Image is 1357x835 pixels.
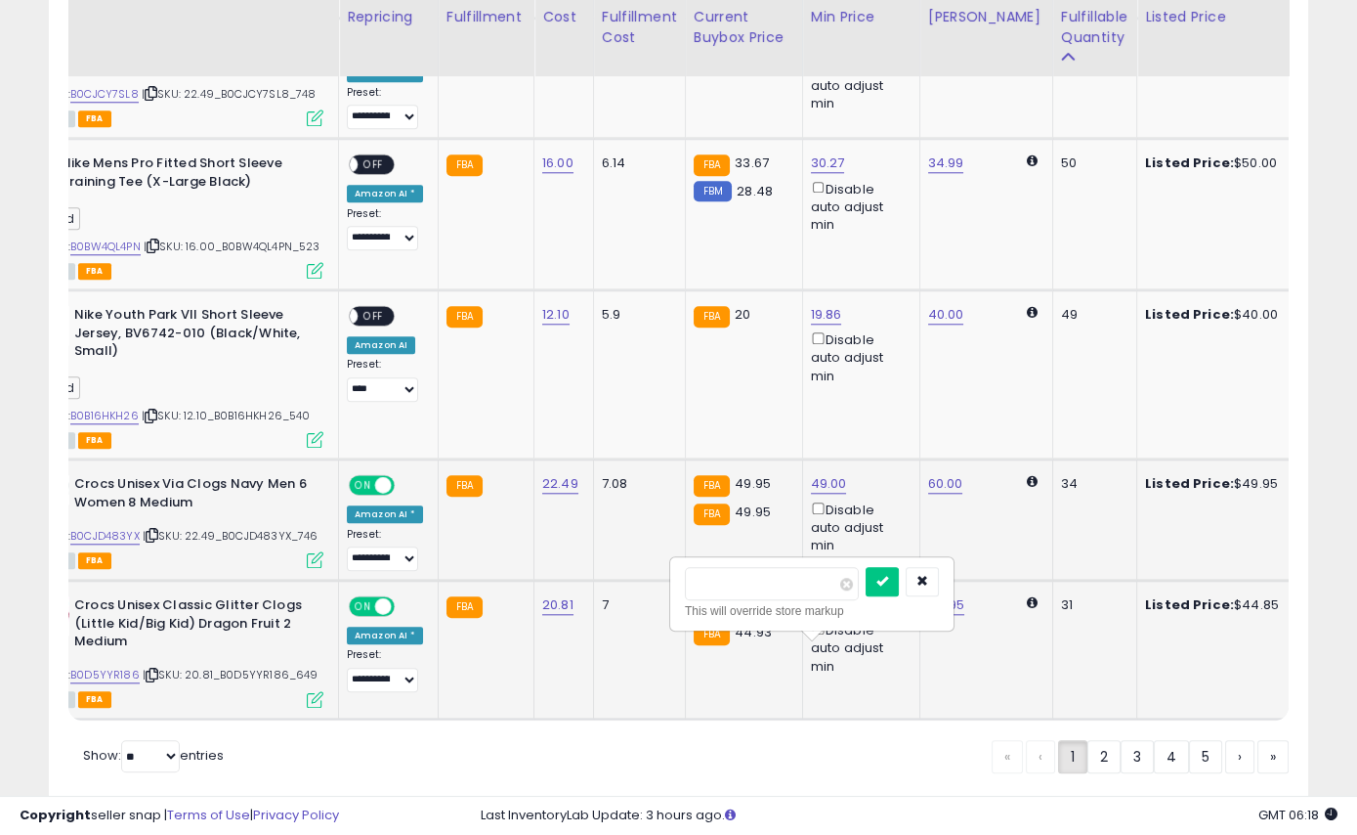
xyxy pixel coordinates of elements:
span: 33.67 [735,154,769,172]
div: $40.00 [1145,306,1307,324]
div: Disable auto adjust min [811,619,905,675]
small: FBA [694,624,730,645]
span: 2025-09-13 06:18 GMT [1258,806,1337,824]
span: FBA [78,691,111,708]
a: B0D5YYR186 [70,667,140,683]
a: 49.00 [811,474,847,494]
div: Amazon AI [347,336,415,354]
div: $49.95 [1145,475,1307,493]
b: Listed Price: [1145,595,1234,614]
div: Listed Price [1145,7,1314,27]
a: B0CJD483YX [70,528,140,545]
span: FBA [78,552,111,569]
div: 34 [1061,475,1122,493]
div: Preset: [347,648,423,692]
div: 31 [1061,596,1122,614]
a: 1 [1058,740,1087,773]
div: 6.14 [602,154,670,172]
small: FBA [446,306,483,328]
b: Crocs Unisex Via Clogs Navy Men 6 Women 8 Medium [74,475,312,516]
b: Listed Price: [1145,154,1234,172]
div: Disable auto adjust min [811,178,905,234]
span: OFF [358,308,389,325]
span: OFF [392,598,423,615]
div: Repricing [347,7,430,27]
b: Listed Price: [1145,305,1234,324]
a: 5 [1189,740,1222,773]
span: | SKU: 22.49_B0CJD483YX_746 [143,528,318,544]
span: FBA [78,263,111,280]
small: FBA [694,154,730,176]
div: Fulfillable Quantity [1061,7,1128,48]
a: 16.00 [542,154,573,173]
div: seller snap | | [20,807,339,825]
small: FBA [694,306,730,328]
div: $50.00 [1145,154,1307,172]
span: | SKU: 20.81_B0D5YYR186_649 [143,667,318,682]
div: Preset: [347,207,423,251]
div: [PERSON_NAME] [928,7,1044,27]
a: 34.99 [928,154,964,173]
div: 5.9 [602,306,670,324]
small: FBA [694,475,730,497]
small: FBA [446,475,483,497]
div: Amazon AI * [347,185,423,202]
div: 7.08 [602,475,670,493]
a: 60.00 [928,474,963,494]
span: ON [351,477,375,494]
div: Title [25,7,330,27]
strong: Copyright [20,806,91,824]
span: | SKU: 16.00_B0BW4QL4PN_523 [144,239,320,254]
span: › [1238,747,1242,767]
span: OFF [358,156,389,173]
div: Cost [542,7,585,27]
div: $44.85 [1145,596,1307,614]
small: FBA [694,504,730,525]
b: Listed Price: [1145,474,1234,493]
a: 12.10 [542,305,570,325]
div: Disable auto adjust min [811,329,905,384]
div: This will override store markup [685,601,939,621]
span: ON [351,598,375,615]
span: 20 [735,305,750,324]
b: Crocs Unisex Classic Glitter Clogs (Little Kid/Big Kid) Dragon Fruit 2 Medium [74,596,312,656]
div: ASIN: [30,34,323,125]
div: Min Price [811,7,912,27]
span: 44.93 [735,623,772,641]
a: 4 [1154,740,1189,773]
small: FBA [446,596,483,618]
a: 19.86 [811,305,842,325]
a: B0BW4QL4PN [70,239,141,255]
b: Nike Mens Pro Fitted Short Sleeve Training Tee (X-Large Black) [62,154,299,196]
div: ASIN: [30,306,323,446]
a: 40.00 [928,305,964,325]
div: Fulfillment [446,7,526,27]
span: 49.95 [735,474,771,493]
span: OFF [392,477,423,494]
div: Disable auto adjust min [811,57,905,112]
i: Calculated using Dynamic Max Price. [1027,475,1038,488]
a: 20.81 [542,595,573,615]
span: 49.95 [735,503,771,521]
span: | SKU: 22.49_B0CJCY7SL8_748 [142,86,317,102]
span: | SKU: 12.10_B0B16HKH26_540 [142,408,311,423]
a: 2 [1087,740,1121,773]
span: FBA [78,110,111,127]
a: Terms of Use [167,806,250,824]
div: 50 [1061,154,1122,172]
a: Privacy Policy [253,806,339,824]
span: » [1270,747,1276,767]
div: ASIN: [30,475,323,566]
a: B0CJCY7SL8 [70,86,139,103]
div: Disable auto adjust min [811,499,905,554]
a: 22.49 [542,474,578,494]
div: Amazon AI * [347,627,423,644]
span: 28.48 [737,182,773,200]
span: FBA [78,432,111,449]
div: Last InventoryLab Update: 3 hours ago. [481,807,1337,825]
div: Preset: [347,358,423,402]
span: Show: entries [83,746,224,765]
small: FBA [446,154,483,176]
small: FBM [694,181,732,201]
a: B0B16HKH26 [70,408,139,424]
